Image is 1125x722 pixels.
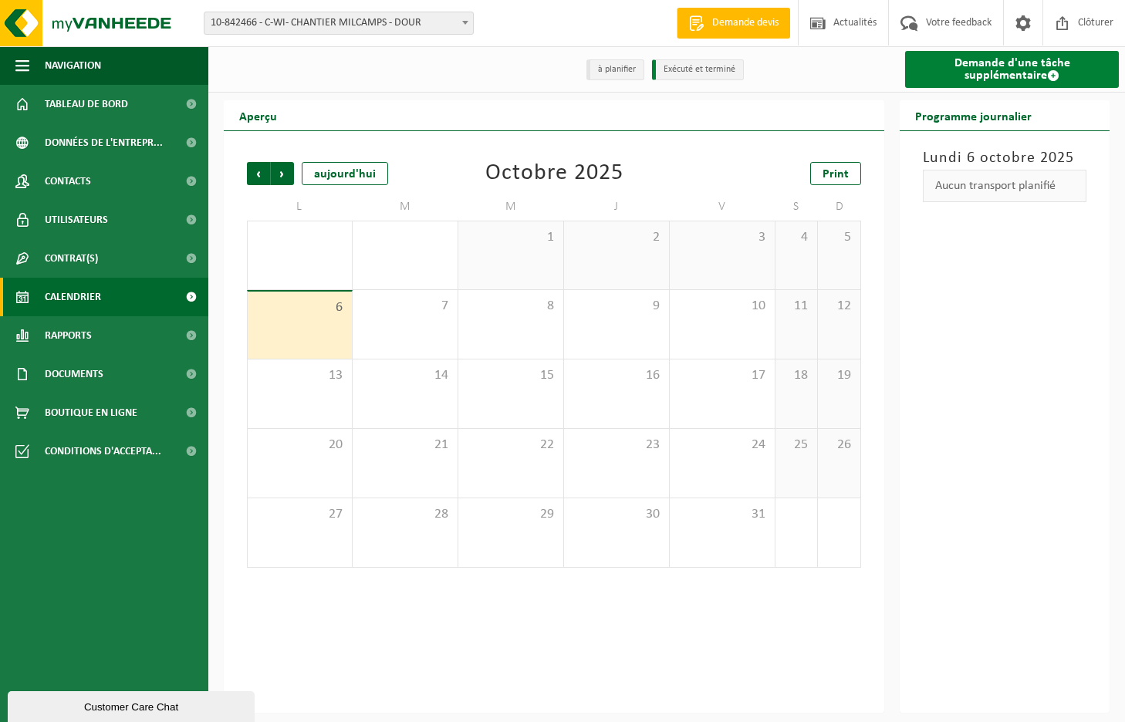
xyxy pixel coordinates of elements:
[45,85,128,123] span: Tableau de bord
[466,506,556,523] span: 29
[204,12,473,34] span: 10-842466 - C-WI- CHANTIER MILCAMPS - DOUR
[923,147,1086,170] h3: Lundi 6 octobre 2025
[360,298,450,315] span: 7
[783,367,810,384] span: 18
[586,59,644,80] li: à planifier
[360,437,450,454] span: 21
[775,193,819,221] td: S
[826,298,853,315] span: 12
[783,298,810,315] span: 11
[8,688,258,722] iframe: chat widget
[810,162,861,185] a: Print
[677,8,790,39] a: Demande devis
[45,123,163,162] span: Données de l'entrepr...
[572,367,661,384] span: 16
[45,432,161,471] span: Conditions d'accepta...
[677,229,767,246] span: 3
[255,506,344,523] span: 27
[255,367,344,384] span: 13
[224,100,292,130] h2: Aperçu
[466,437,556,454] span: 22
[45,239,98,278] span: Contrat(s)
[45,316,92,355] span: Rapports
[572,437,661,454] span: 23
[572,506,661,523] span: 30
[204,12,474,35] span: 10-842466 - C-WI- CHANTIER MILCAMPS - DOUR
[670,193,775,221] td: V
[360,367,450,384] span: 14
[360,506,450,523] span: 28
[826,229,853,246] span: 5
[45,393,137,432] span: Boutique en ligne
[302,162,388,185] div: aujourd'hui
[826,437,853,454] span: 26
[247,193,353,221] td: L
[458,193,564,221] td: M
[783,229,810,246] span: 4
[677,298,767,315] span: 10
[677,506,767,523] span: 31
[652,59,744,80] li: Exécuté et terminé
[572,229,661,246] span: 2
[572,298,661,315] span: 9
[923,170,1086,202] div: Aucun transport planifié
[783,437,810,454] span: 25
[826,367,853,384] span: 19
[708,15,782,31] span: Demande devis
[45,162,91,201] span: Contacts
[247,162,270,185] span: Précédent
[466,229,556,246] span: 1
[900,100,1047,130] h2: Programme journalier
[485,162,623,185] div: Octobre 2025
[255,299,344,316] span: 6
[823,168,849,180] span: Print
[271,162,294,185] span: Suivant
[45,46,101,85] span: Navigation
[45,355,103,393] span: Documents
[255,437,344,454] span: 20
[45,201,108,239] span: Utilisateurs
[677,367,767,384] span: 17
[818,193,861,221] td: D
[677,437,767,454] span: 24
[466,367,556,384] span: 15
[905,51,1119,88] a: Demande d'une tâche supplémentaire
[353,193,458,221] td: M
[466,298,556,315] span: 8
[45,278,101,316] span: Calendrier
[564,193,670,221] td: J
